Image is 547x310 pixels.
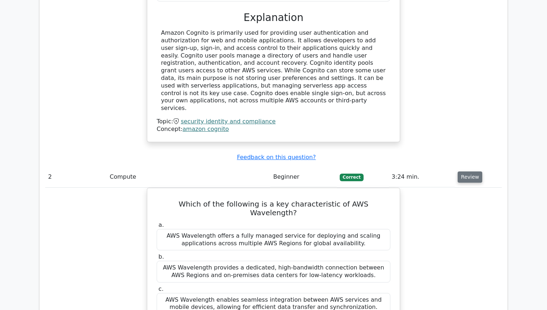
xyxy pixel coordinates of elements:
td: 2 [45,167,107,187]
div: AWS Wavelength provides a dedicated, high-bandwidth connection between AWS Regions and on-premise... [157,261,390,283]
a: Feedback on this question? [237,154,316,161]
h3: Explanation [161,12,386,24]
span: c. [158,285,164,292]
td: Compute [107,167,270,187]
td: 3:24 min. [389,167,455,187]
div: Topic: [157,118,390,126]
button: Review [458,171,482,183]
span: Correct [340,174,363,181]
span: b. [158,253,164,260]
td: Beginner [270,167,337,187]
h5: Which of the following is a key characteristic of AWS Wavelength? [156,200,391,217]
div: Amazon Cognito is primarily used for providing user authentication and authorization for web and ... [161,29,386,112]
div: Concept: [157,126,390,133]
a: amazon cognito [183,126,229,132]
span: a. [158,221,164,228]
a: security identity and compliance [181,118,276,125]
div: AWS Wavelength offers a fully managed service for deploying and scaling applications across multi... [157,229,390,251]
